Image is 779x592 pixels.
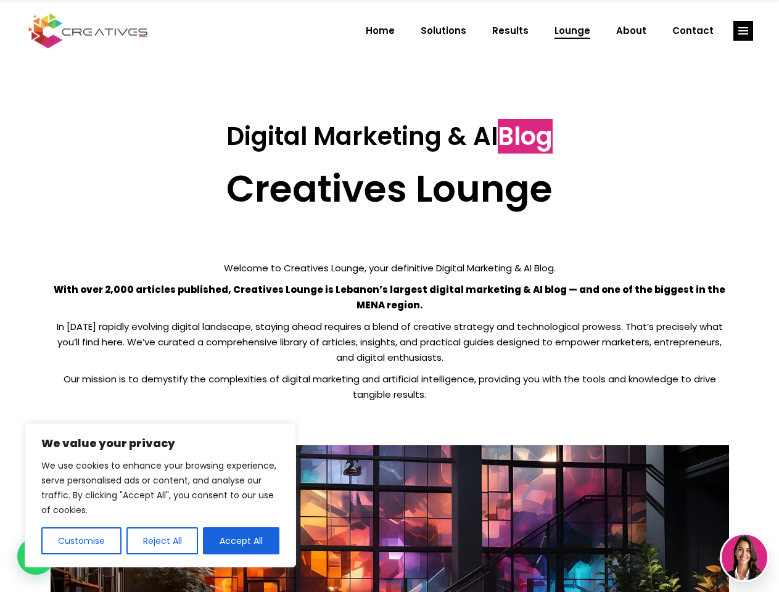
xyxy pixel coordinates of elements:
[51,319,729,365] p: In [DATE] rapidly evolving digital landscape, staying ahead requires a blend of creative strategy...
[41,458,279,517] p: We use cookies to enhance your browsing experience, serve personalised ads or content, and analys...
[25,423,296,567] div: We value your privacy
[616,15,646,47] span: About
[492,15,529,47] span: Results
[51,371,729,402] p: Our mission is to demystify the complexities of digital marketing and artificial intelligence, pr...
[659,15,727,47] a: Contact
[421,15,466,47] span: Solutions
[51,121,729,151] h3: Digital Marketing & AI
[408,15,479,47] a: Solutions
[542,15,603,47] a: Lounge
[366,15,395,47] span: Home
[203,527,279,554] button: Accept All
[51,260,729,276] p: Welcome to Creatives Lounge, your definitive Digital Marketing & AI Blog.
[498,119,553,154] span: Blog
[41,527,122,554] button: Customise
[603,15,659,47] a: About
[26,12,150,50] img: Creatives
[733,21,753,41] a: link
[672,15,714,47] span: Contact
[554,15,590,47] span: Lounge
[722,535,767,580] img: agent
[126,527,199,554] button: Reject All
[41,436,279,451] p: We value your privacy
[353,15,408,47] a: Home
[479,15,542,47] a: Results
[17,538,54,575] div: WhatsApp contact
[51,166,729,211] h2: Creatives Lounge
[54,283,725,311] strong: With over 2,000 articles published, Creatives Lounge is Lebanon’s largest digital marketing & AI ...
